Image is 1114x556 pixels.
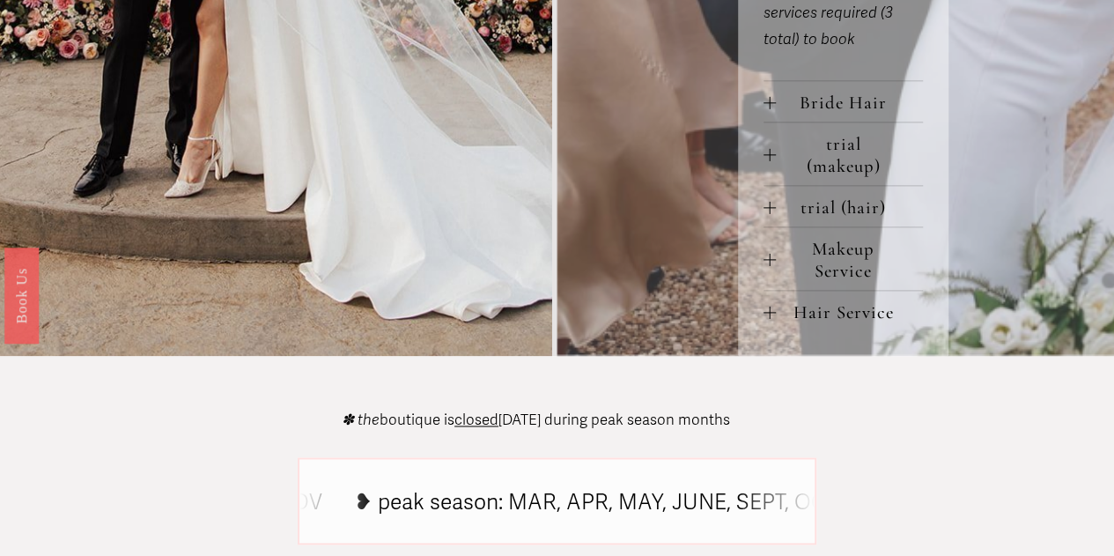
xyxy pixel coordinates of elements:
[764,122,924,185] button: trial (makeup)
[776,238,924,282] span: Makeup Service
[764,81,924,122] button: Bride Hair
[776,196,924,219] span: trial (hair)
[454,411,498,429] span: closed
[776,92,924,114] span: Bride Hair
[776,301,924,323] span: Hair Service
[342,411,380,429] em: ✽ the
[4,247,39,343] a: Book Us
[764,291,924,331] button: Hair Service
[342,413,730,428] p: boutique is [DATE] during peak season months
[764,227,924,290] button: Makeup Service
[776,133,924,177] span: trial (makeup)
[764,186,924,226] button: trial (hair)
